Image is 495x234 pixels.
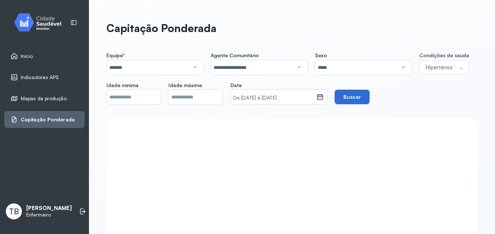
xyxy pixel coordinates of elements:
[168,82,202,89] span: Idade máxima
[419,52,469,58] span: Condições de saúde
[233,94,313,102] small: De [DATE] a [DATE]
[230,82,242,89] span: Data
[11,95,78,102] a: Mapas de produção
[9,207,19,216] span: TB
[424,64,457,71] span: Hipertenso
[335,90,370,104] button: Buscar
[21,117,75,123] span: Capitação Ponderada
[11,74,78,81] a: Indicadores APS
[106,22,217,35] p: Capitação Ponderada
[106,82,139,89] span: Idade mínima
[21,53,33,59] span: Início
[8,12,73,33] img: monitor.svg
[26,205,72,212] p: [PERSON_NAME]
[11,52,78,60] a: Início
[315,52,327,59] span: Sexo
[21,74,59,81] span: Indicadores APS
[21,95,67,102] span: Mapas de produção
[106,52,125,59] span: Equipe
[26,212,72,218] p: Enfermeiro
[11,116,78,123] a: Capitação Ponderada
[211,52,259,59] span: Agente Comunitário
